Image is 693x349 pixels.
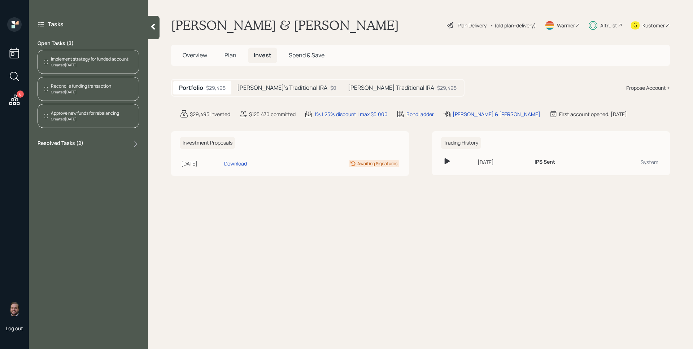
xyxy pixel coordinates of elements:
[453,110,540,118] div: [PERSON_NAME] & [PERSON_NAME]
[289,51,324,59] span: Spend & Save
[183,51,207,59] span: Overview
[51,89,111,95] div: Created [DATE]
[171,17,399,33] h1: [PERSON_NAME] & [PERSON_NAME]
[557,22,575,29] div: Warmer
[17,90,24,98] div: 6
[348,84,434,91] h5: [PERSON_NAME] Traditional IRA
[38,40,139,47] label: Open Tasks ( 3 )
[51,56,128,62] div: Implement strategy for funded account
[224,160,247,167] div: Download
[51,110,119,116] div: Approve new funds for rebalancing
[38,140,83,148] label: Resolved Tasks ( 2 )
[314,110,388,118] div: 1% | 25% discount | max $5,000
[330,84,336,92] div: $0
[559,110,627,118] div: First account opened: [DATE]
[190,110,230,118] div: $29,495 invested
[535,159,555,165] h6: IPS Sent
[48,20,64,28] label: Tasks
[249,110,296,118] div: $125,470 committed
[6,325,23,332] div: Log out
[458,22,487,29] div: Plan Delivery
[51,83,111,89] div: Reconcile funding transaction
[237,84,327,91] h5: [PERSON_NAME]'s Traditional IRA
[600,22,617,29] div: Altruist
[626,84,670,92] div: Propose Account +
[406,110,434,118] div: Bond ladder
[225,51,236,59] span: Plan
[254,51,271,59] span: Invest
[603,158,658,166] div: System
[179,84,203,91] h5: Portfolio
[642,22,665,29] div: Kustomer
[7,302,22,316] img: james-distasi-headshot.png
[478,158,529,166] div: [DATE]
[206,84,226,92] div: $29,495
[357,160,397,167] div: Awaiting Signatures
[181,160,221,167] div: [DATE]
[490,22,536,29] div: • (old plan-delivery)
[441,137,481,149] h6: Trading History
[51,62,128,68] div: Created [DATE]
[51,116,119,122] div: Created [DATE]
[180,137,235,149] h6: Investment Proposals
[437,84,457,92] div: $29,495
